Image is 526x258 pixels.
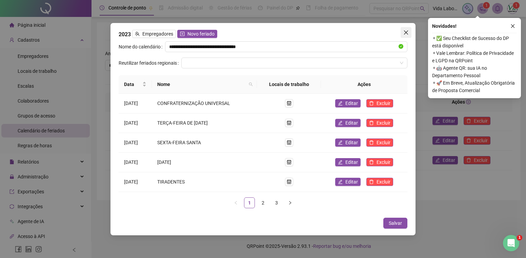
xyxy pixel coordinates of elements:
span: 1 [517,235,522,240]
span: shop [287,179,291,184]
div: [DATE] [124,139,146,146]
span: shop [287,160,291,165]
span: Editar [345,178,358,186]
button: Editar [335,138,361,147]
li: Próxima página [285,197,296,208]
span: Empregadores [142,30,173,38]
label: Reutilizar feriados regionais [119,58,181,68]
span: left [234,201,238,205]
span: shop [287,101,291,106]
span: Editar [345,100,358,107]
span: Excluir [377,139,390,146]
a: 1 [244,198,255,208]
th: Data [119,75,152,94]
span: shop [287,121,291,125]
span: ⚬ Vale Lembrar: Política de Privacidade e LGPD na QRPoint [432,49,517,64]
button: Editar [335,99,361,107]
span: plus-square [180,31,185,36]
span: Nome [157,81,246,88]
button: right [285,197,296,208]
span: team [135,31,140,36]
span: delete [369,160,374,165]
span: search [247,79,254,89]
span: edit [338,140,343,145]
label: Nome do calendário [119,41,165,52]
span: SEXTA-FEIRA SANTA [157,140,201,145]
button: Editar [335,119,361,127]
button: Novo feriado [177,30,217,38]
span: edit [338,121,343,125]
button: Close [401,27,411,38]
span: Excluir [377,100,390,107]
span: CONFRATERNIZAÇÃO UNIVERSAL [157,101,230,106]
button: Empregadores [132,30,176,38]
span: Excluir [377,119,390,127]
span: edit [338,179,343,184]
span: TIRADENTES [157,179,185,185]
button: Excluir [366,99,393,107]
span: delete [369,121,374,125]
div: 2023 [119,30,407,39]
button: Salvar [383,218,407,229]
span: TERÇA-FEIRA DE [DATE] [157,120,208,126]
a: 2 [258,198,268,208]
span: Editar [345,139,358,146]
span: Excluir [377,178,390,186]
button: Editar [335,158,361,166]
span: delete [369,179,374,184]
span: Excluir [377,158,390,166]
button: Excluir [366,158,393,166]
span: search [249,82,253,86]
div: Ações [326,81,402,88]
div: [DATE] [124,158,146,166]
span: Editar [345,158,358,166]
button: Excluir [366,119,393,127]
div: Locais de trabalho [262,81,315,88]
li: Página anterior [230,197,241,208]
div: [DATE] [124,119,146,127]
span: close [510,24,515,28]
span: [DATE] [157,159,171,165]
span: delete [369,140,374,145]
span: right [288,201,292,205]
div: [DATE] [124,100,146,107]
div: [DATE] [124,178,146,186]
span: close [403,30,409,35]
a: 3 [271,198,282,208]
iframe: Intercom live chat [503,235,519,251]
span: edit [338,101,343,106]
button: left [230,197,241,208]
span: Novo feriado [187,30,215,38]
button: Excluir [366,138,393,147]
span: ⚬ 🚀 Em Breve, Atualização Obrigatória de Proposta Comercial [432,79,517,94]
span: edit [338,160,343,165]
span: Data [124,81,141,88]
button: Editar [335,178,361,186]
span: ⚬ ✅ Seu Checklist de Sucesso do DP está disponível [432,35,517,49]
li: 3 [271,197,282,208]
button: Excluir [366,178,393,186]
span: delete [369,101,374,106]
span: Salvar [389,219,402,227]
span: ⚬ 🤖 Agente QR: sua IA no Departamento Pessoal [432,64,517,79]
span: Novidades ! [432,22,457,30]
span: Editar [345,119,358,127]
span: shop [287,140,291,145]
